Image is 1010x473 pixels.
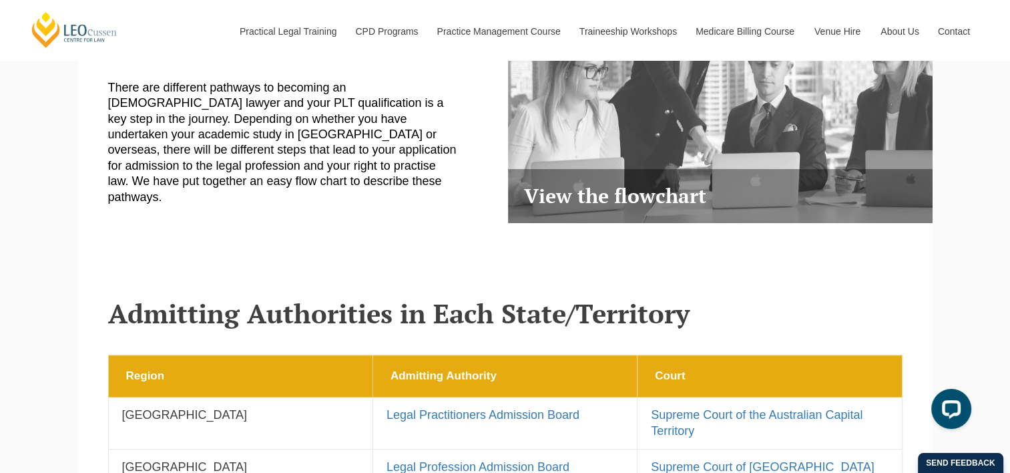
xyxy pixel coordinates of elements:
h2: Admitting Authorities in Each State/Territory [108,299,903,328]
p: There are different pathways to becoming an [DEMOGRAPHIC_DATA] lawyer and your PLT qualification ... [108,80,457,205]
a: Legal Practitioners Admission Board [387,408,579,422]
h3: View the flowchart [508,169,933,223]
a: Traineeship Workshops [569,3,686,60]
a: Practical Legal Training [230,3,346,60]
a: About Us [870,3,928,60]
p: [GEOGRAPHIC_DATA] [122,408,359,423]
a: Venue Hire [804,3,870,60]
th: Admitting Authority [372,355,637,398]
th: Region [108,355,372,398]
a: CPD Programs [345,3,427,60]
iframe: LiveChat chat widget [921,383,977,440]
a: [PERSON_NAME] Centre for Law [30,11,119,49]
a: Practice Management Course [427,3,569,60]
a: Medicare Billing Course [686,3,804,60]
a: Supreme Court of the Australian Capital Territory [651,408,862,437]
a: Contact [928,3,980,60]
th: Court [638,355,902,398]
